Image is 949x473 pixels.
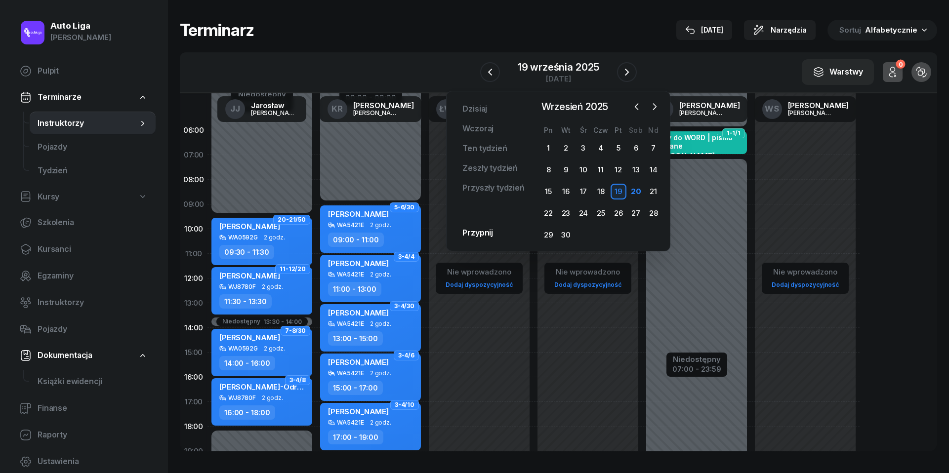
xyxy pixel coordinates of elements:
[38,65,148,78] span: Pulpit
[537,99,612,115] span: Wrzesień 2025
[398,355,414,356] span: 3-4/6
[646,205,661,221] div: 28
[328,357,389,367] span: [PERSON_NAME]
[30,159,156,183] a: Tydzień
[12,291,156,315] a: Instruktorzy
[180,340,207,365] div: 15:00
[328,381,383,395] div: 15:00 - 17:00
[557,126,575,134] div: Wt
[280,268,306,270] span: 11-12/20
[454,223,501,243] a: Przypnij
[331,105,343,113] span: KR
[394,206,414,208] span: 5-6/30
[540,184,556,199] div: 15
[558,227,574,243] div: 30
[646,162,661,178] div: 14
[576,162,591,178] div: 10
[839,24,863,37] span: Sortuj
[646,184,661,199] div: 21
[38,191,59,203] span: Kursy
[180,192,207,217] div: 09:00
[180,21,254,39] h1: Terminarz
[765,105,779,113] span: WS
[454,178,532,198] a: Przyszły tydzień
[12,396,156,420] a: Finanse
[50,22,111,30] div: Auto Liga
[865,25,917,35] span: Alfabetycznie
[337,271,364,277] div: WA5421E
[12,423,156,447] a: Raporty
[180,291,207,315] div: 13:00
[679,102,740,109] div: [PERSON_NAME]
[328,430,383,444] div: 17:00 - 19:00
[38,164,148,177] span: Tydzień
[454,119,501,139] a: Wczoraj
[353,102,414,109] div: [PERSON_NAME]
[370,370,391,377] span: 2 godz.
[628,184,644,199] div: 20
[12,264,156,288] a: Egzaminy
[12,344,156,367] a: Dokumentacja
[610,126,627,134] div: Pt
[337,370,364,376] div: WA5421E
[628,162,644,178] div: 13
[627,126,644,134] div: Sob
[788,110,835,116] div: [PERSON_NAME]
[219,382,332,392] span: [PERSON_NAME]-Odrzywolska
[328,308,389,317] span: [PERSON_NAME]
[518,62,599,72] div: 19 września 2025
[768,264,843,293] button: Nie wprowadzonoDodaj dyspozycyjność
[593,184,609,199] div: 18
[768,266,843,278] div: Nie wprowadzono
[219,222,280,231] span: [PERSON_NAME]
[679,110,727,116] div: [PERSON_NAME]
[428,96,531,122] a: ŁW[PERSON_NAME][PERSON_NAME]
[38,91,81,104] span: Terminarze
[222,318,302,325] button: Niedostępny13:30 - 14:00
[38,455,148,468] span: Ustawienia
[454,99,495,119] a: Dzisiaj
[540,205,556,221] div: 22
[676,20,732,40] button: [DATE]
[219,356,275,370] div: 14:00 - 16:00
[454,139,515,158] a: Ten tydzień
[264,345,285,352] span: 2 godz.
[592,126,610,134] div: Czw
[328,233,384,247] div: 09:00 - 11:00
[611,140,626,156] div: 5
[180,241,207,266] div: 11:00
[646,96,748,122] a: TK[PERSON_NAME][PERSON_NAME]
[771,24,807,36] span: Narzędzia
[394,305,414,307] span: 3-4/30
[442,264,517,293] button: Nie wprowadzonoDodaj dyspozycyjność
[370,271,391,278] span: 2 godz.
[540,227,556,243] div: 29
[883,62,903,82] button: 0
[550,266,625,278] div: Nie wprowadzono
[30,112,156,135] a: Instruktorzy
[262,394,283,401] span: 2 godz.
[518,75,599,82] div: [DATE]
[813,66,863,79] div: Warstwy
[278,219,306,221] span: 20-21/50
[654,133,741,150] div: stary do WORD | pismo wysłane
[222,318,260,325] div: Niedostępny
[685,24,723,36] div: [DATE]
[442,279,517,290] a: Dodaj dyspozycyjność
[328,407,389,416] span: [PERSON_NAME]
[370,419,391,426] span: 2 godz.
[628,205,644,221] div: 27
[540,162,556,178] div: 8
[558,140,574,156] div: 2
[353,110,401,116] div: [PERSON_NAME]
[727,132,741,134] span: 1-1/1
[12,186,156,208] a: Kursy
[672,355,721,363] div: Niedostępny
[539,126,557,134] div: Pn
[328,259,389,268] span: [PERSON_NAME]
[454,158,526,178] a: Zeszły tydzień
[439,105,453,113] span: ŁW
[337,222,364,228] div: WA5421E
[768,279,843,290] a: Dodaj dyspozycyjność
[180,414,207,439] div: 18:00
